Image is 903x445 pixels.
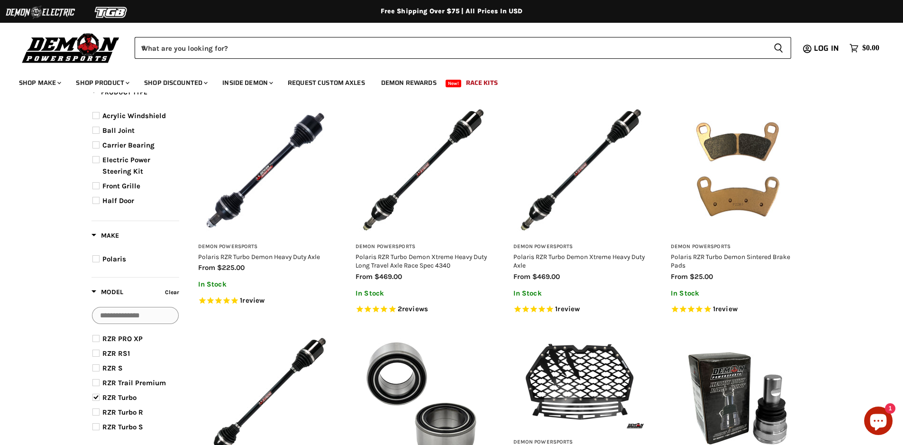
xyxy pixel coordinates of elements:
span: Half Door [102,196,134,205]
span: $0.00 [862,44,879,53]
span: $225.00 [217,263,245,272]
span: Front Grille [102,182,140,190]
span: 1 reviews [555,305,580,313]
span: from [356,272,373,281]
h3: Demon Powersports [198,243,332,250]
span: Log in [814,42,839,54]
img: Polaris RZR Turbo Demon Sintered Brake Pads [671,102,805,237]
button: Search [766,37,791,59]
a: Polaris RZR Turbo Demon Sintered Brake Pads [671,253,790,269]
a: Request Custom Axles [281,73,372,93]
a: Inside Demon [215,73,279,93]
span: RZR RS1 [102,349,130,358]
button: Filter by Model [91,287,123,299]
img: Polaris RZR Turbo Demon Xtreme Heavy Duty Long Travel Axle Race Spec 4340 [356,102,490,237]
span: Rated 5.0 out of 5 stars 1 reviews [671,305,805,315]
span: Make [91,232,119,240]
span: 1 reviews [713,305,738,313]
img: Polaris RZR Turbo Demon Xtreme Heavy Duty Axle [513,102,648,237]
p: In Stock [356,289,490,297]
span: Electric Power Steering Kit [102,156,150,176]
h3: Demon Powersports [356,243,490,250]
span: from [513,272,530,281]
input: When autocomplete results are available use up and down arrows to review and enter to select [135,37,766,59]
span: RZR Turbo [102,393,137,402]
a: Shop Make [12,73,67,93]
span: RZR S [102,364,123,372]
span: Ball Joint [102,126,135,135]
span: Acrylic Windshield [102,111,166,120]
button: Filter by Make [91,231,119,243]
img: Demon Electric Logo 2 [5,3,76,21]
span: New! [446,80,462,87]
span: Carrier Bearing [102,141,155,149]
a: Shop Product [69,73,135,93]
h3: Demon Powersports [513,243,648,250]
span: 1 reviews [240,296,265,305]
span: RZR PRO XP [102,334,143,343]
span: $25.00 [690,272,713,281]
span: from [198,263,215,272]
span: review [242,296,265,305]
p: In Stock [513,289,648,297]
input: Search Options [92,307,179,324]
a: Polaris RZR Turbo Demon Heavy Duty Axle [198,253,320,260]
span: $469.00 [532,272,560,281]
span: from [671,272,688,281]
span: RZR Turbo R [102,408,143,417]
img: Demon Powersports [19,31,123,65]
span: reviews [402,305,428,313]
div: Free Shipping Over $75 | All Prices In USD [73,7,831,16]
button: Clear filter by Model [163,287,179,300]
img: Polaris RZR Turbo Demon Heavy Duty Axle [198,102,332,237]
span: 2 reviews [398,305,428,313]
a: Log in [810,44,845,53]
img: TGB Logo 2 [76,3,147,21]
a: Polaris RZR Turbo Demon Xtreme Heavy Duty Axle [513,253,645,269]
a: Race Kits [459,73,505,93]
img: Polaris RZR Turbo Demon Front Grille [513,331,648,432]
a: Shop Discounted [137,73,213,93]
button: Filter by Product Type [91,88,147,100]
span: RZR Turbo S [102,423,143,431]
a: Demon Rewards [374,73,444,93]
a: Polaris RZR Turbo Demon Xtreme Heavy Duty Long Travel Axle Race Spec 4340 [356,253,487,269]
span: $469.00 [374,272,402,281]
span: Rated 5.0 out of 5 stars 2 reviews [356,305,490,315]
ul: Main menu [12,69,877,93]
span: Polaris [102,255,126,263]
span: review [715,305,738,313]
form: Product [135,37,791,59]
a: $0.00 [845,41,884,55]
p: In Stock [198,280,332,288]
span: Rated 5.0 out of 5 stars 1 reviews [513,305,648,315]
span: Model [91,288,123,296]
h3: Demon Powersports [671,243,805,250]
span: RZR Trail Premium [102,379,166,387]
span: review [557,305,580,313]
p: In Stock [671,289,805,297]
span: Rated 5.0 out of 5 stars 1 reviews [198,296,332,306]
inbox-online-store-chat: Shopify online store chat [861,407,895,437]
